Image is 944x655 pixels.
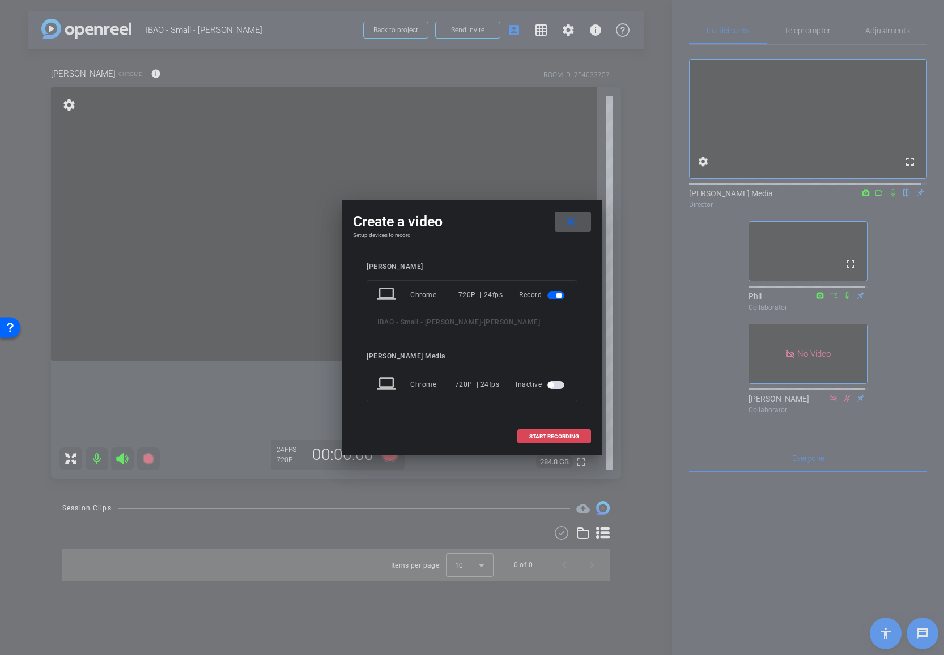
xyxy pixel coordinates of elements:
div: [PERSON_NAME] [367,263,577,271]
mat-icon: close [564,215,578,229]
div: 720P | 24fps [458,285,503,305]
mat-icon: laptop [377,374,398,395]
div: Inactive [516,374,567,395]
div: Chrome [410,285,458,305]
div: Create a video [353,212,591,232]
span: START RECORDING [529,434,579,440]
div: Record [519,285,567,305]
div: [PERSON_NAME] Media [367,352,577,361]
mat-icon: laptop [377,285,398,305]
span: - [481,318,484,326]
div: 720P | 24fps [455,374,500,395]
h4: Setup devices to record [353,232,591,239]
span: IBAO - Small - [PERSON_NAME] [377,318,481,326]
div: Chrome [410,374,455,395]
button: START RECORDING [517,429,591,443]
span: [PERSON_NAME] [484,318,541,326]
